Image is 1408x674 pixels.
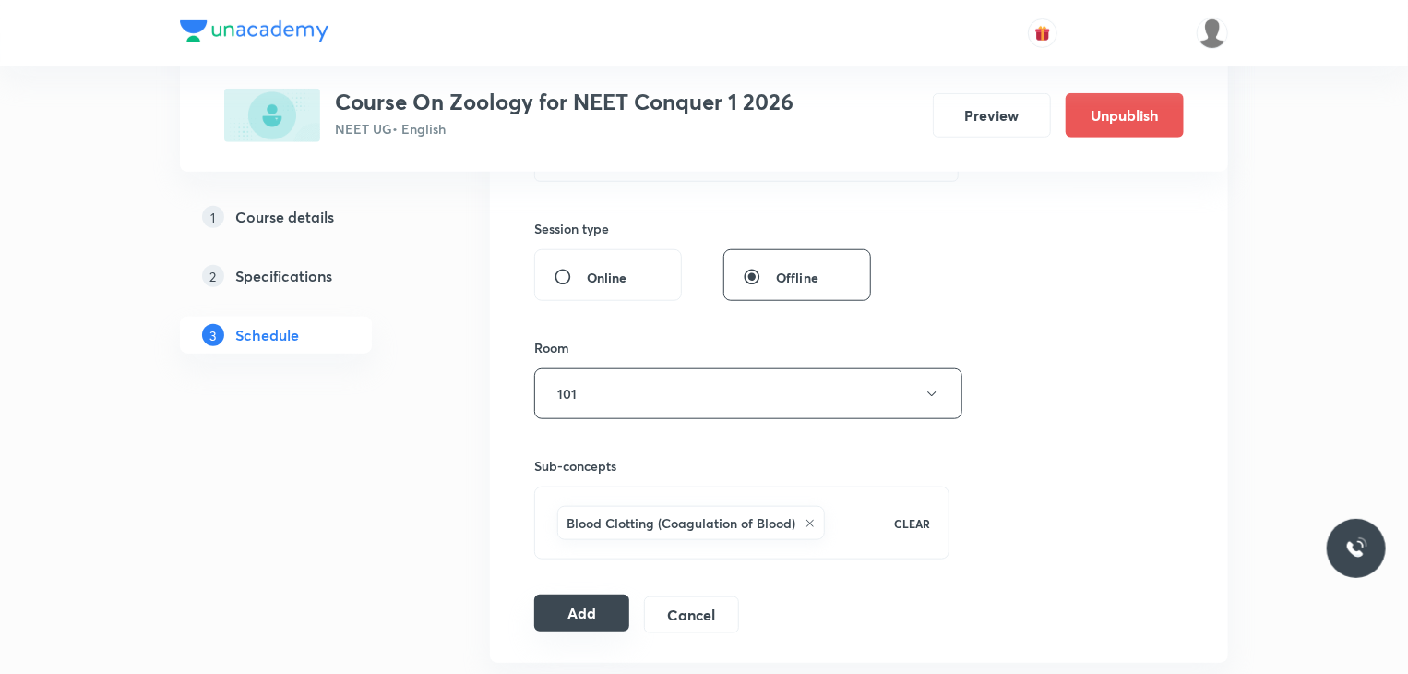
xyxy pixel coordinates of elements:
p: NEET UG • English [335,119,793,138]
h6: Sub-concepts [534,456,949,475]
img: C42F771B-1A65-4072-9811-E24572C4C6AC_plus.png [224,89,320,142]
a: Company Logo [180,20,328,47]
p: 3 [202,324,224,346]
h5: Course details [235,206,334,228]
img: Athira [1197,18,1228,49]
a: 2Specifications [180,258,431,295]
p: 2 [202,265,224,287]
button: Unpublish [1066,93,1184,138]
button: 101 [534,368,962,419]
button: Add [534,595,629,632]
span: Online [587,268,627,287]
h5: Schedule [235,324,299,346]
img: avatar [1034,25,1051,42]
span: Offline [776,268,818,287]
button: Cancel [644,596,739,633]
button: avatar [1028,18,1057,48]
h6: Session type [534,219,609,238]
h5: Specifications [235,265,332,287]
p: CLEAR [894,515,930,532]
img: ttu [1345,537,1367,560]
p: 1 [202,206,224,228]
button: Preview [933,93,1051,138]
img: Company Logo [180,20,328,42]
h6: Blood Clotting (Coagulation of Blood) [567,513,795,533]
h3: Course On Zoology for NEET Conquer 1 2026 [335,89,793,115]
h6: Room [534,338,569,357]
a: 1Course details [180,199,431,235]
